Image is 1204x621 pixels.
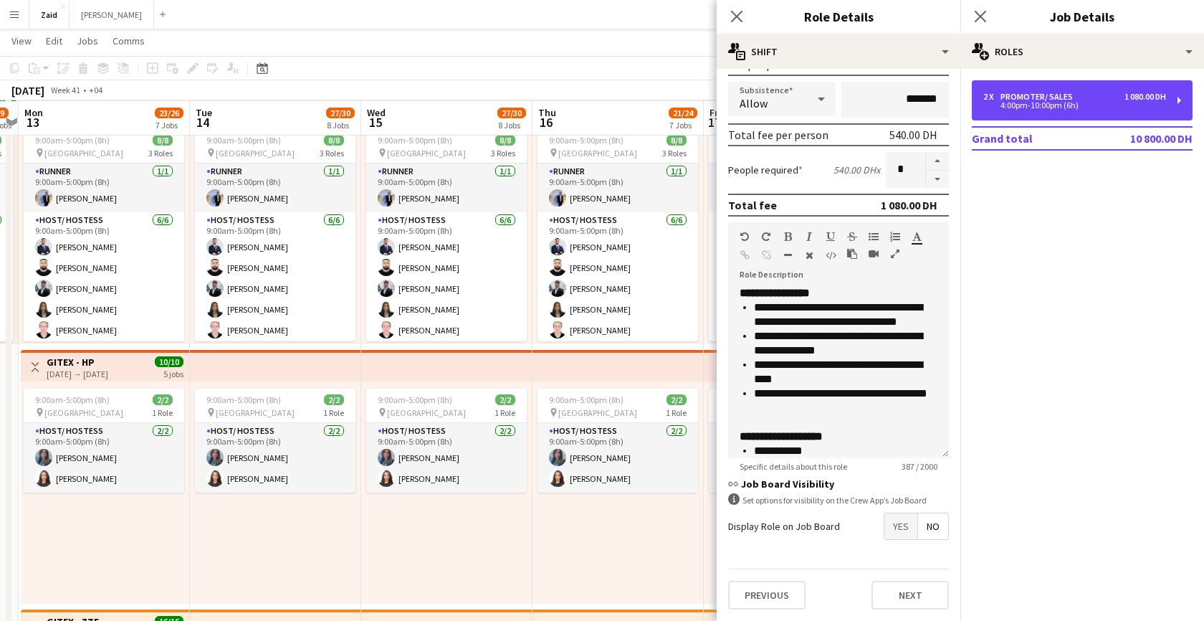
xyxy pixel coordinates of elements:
button: Underline [826,231,836,242]
span: Jobs [77,34,98,47]
app-job-card: 9:00am-5:00pm (8h)8/8 [GEOGRAPHIC_DATA]3 RolesRunner1/19:00am-5:00pm (8h)[PERSON_NAME]Host/ Hoste... [24,129,184,341]
app-card-role: Runner1/19:00am-5:00pm (8h)[PERSON_NAME] [709,163,869,212]
span: 9:00am-5:00pm (8h) [206,135,281,146]
button: Zaid [29,1,70,29]
button: Increase [926,152,949,171]
span: Allow [740,96,768,110]
app-job-card: 9:00am-5:00pm (8h)2/2 [GEOGRAPHIC_DATA]1 RoleHost/ Hostess2/29:00am-5:00pm (8h)[PERSON_NAME][PERS... [709,389,869,493]
span: [GEOGRAPHIC_DATA] [216,407,295,418]
span: 8/8 [153,135,173,146]
button: Insert video [869,248,879,260]
div: Set options for visibility on the Crew App’s Job Board [728,493,949,507]
span: 9:00am-5:00pm (8h) [549,135,623,146]
app-card-role: Host/ Hostess6/69:00am-5:00pm (8h)[PERSON_NAME][PERSON_NAME][PERSON_NAME][PERSON_NAME][PERSON_NAME] [537,212,698,365]
span: 14 [193,114,212,131]
a: Jobs [71,32,104,50]
a: Comms [107,32,150,50]
button: Strikethrough [847,231,857,242]
app-card-role: Host/ Hostess6/69:00am-5:00pm (8h)[PERSON_NAME][PERSON_NAME][PERSON_NAME][PERSON_NAME][PERSON_NAME] [24,212,184,365]
div: 7 Jobs [669,120,697,131]
app-job-card: 9:00am-5:00pm (8h)8/8 [GEOGRAPHIC_DATA]3 RolesRunner1/19:00am-5:00pm (8h)[PERSON_NAME]Host/ Hoste... [709,129,869,341]
app-job-card: 9:00am-5:00pm (8h)2/2 [GEOGRAPHIC_DATA]1 RoleHost/ Hostess2/29:00am-5:00pm (8h)[PERSON_NAME][PERS... [366,389,527,493]
span: 9:00am-5:00pm (8h) [35,135,110,146]
span: 3 Roles [320,148,344,158]
div: 5 jobs [163,367,183,379]
div: Total fee [728,198,777,212]
span: 17 [707,114,721,131]
app-card-role: Runner1/19:00am-5:00pm (8h)[PERSON_NAME] [195,163,355,212]
div: 7 Jobs [156,120,183,131]
span: 8/8 [495,135,515,146]
span: 1 Role [666,407,687,418]
span: 9:00am-5:00pm (8h) [378,135,452,146]
span: 10/10 [155,356,183,367]
span: [GEOGRAPHIC_DATA] [44,407,123,418]
span: Thu [538,106,556,119]
div: 9:00am-5:00pm (8h)8/8 [GEOGRAPHIC_DATA]3 RolesRunner1/19:00am-5:00pm (8h)[PERSON_NAME]Host/ Hoste... [195,129,355,341]
span: [GEOGRAPHIC_DATA] [387,407,466,418]
button: Previous [728,581,806,610]
app-card-role: Host/ Hostess2/29:00am-5:00pm (8h)[PERSON_NAME][PERSON_NAME] [366,423,527,493]
h3: Job Board Visibility [728,478,949,490]
button: Ordered List [890,231,900,242]
span: Mon [24,106,43,119]
div: 9:00am-5:00pm (8h)2/2 [GEOGRAPHIC_DATA]1 RoleHost/ Hostess2/29:00am-5:00pm (8h)[PERSON_NAME][PERS... [195,389,355,493]
span: Tue [196,106,212,119]
div: Total fee per person [728,128,828,142]
app-job-card: 9:00am-5:00pm (8h)8/8 [GEOGRAPHIC_DATA]3 RolesRunner1/19:00am-5:00pm (8h)[PERSON_NAME]Host/ Hoste... [537,129,698,341]
div: 8 Jobs [498,120,525,131]
app-card-role: Host/ Hostess2/29:00am-5:00pm (8h)[PERSON_NAME][PERSON_NAME] [537,423,698,493]
span: 9:00am-5:00pm (8h) [206,394,281,405]
app-job-card: 9:00am-5:00pm (8h)8/8 [GEOGRAPHIC_DATA]3 RolesRunner1/19:00am-5:00pm (8h)[PERSON_NAME]Host/ Hoste... [366,129,527,341]
app-card-role: Host/ Hostess2/29:00am-5:00pm (8h)[PERSON_NAME][PERSON_NAME] [709,423,869,493]
button: Horizontal Line [783,250,793,261]
span: 2/2 [495,394,515,405]
td: 10 800.00 DH [1102,127,1193,150]
div: 8 Jobs [327,120,354,131]
span: 3 Roles [148,148,173,158]
span: 23/26 [155,108,183,118]
span: 2/2 [666,394,687,405]
span: [GEOGRAPHIC_DATA] [216,148,295,158]
button: Redo [761,231,771,242]
span: 387 / 2000 [890,461,949,472]
label: People required [728,163,803,176]
label: Display Role on Job Board [728,520,840,533]
button: Text Color [912,231,922,242]
button: Italic [804,231,814,242]
span: 1 Role [152,407,173,418]
app-card-role: Host/ Hostess2/29:00am-5:00pm (8h)[PERSON_NAME][PERSON_NAME] [24,423,184,493]
button: [PERSON_NAME] [70,1,154,29]
span: [GEOGRAPHIC_DATA] [558,407,637,418]
span: 27/30 [326,108,355,118]
span: 9:00am-5:00pm (8h) [378,394,452,405]
button: Decrease [926,171,949,189]
div: 9:00am-5:00pm (8h)2/2 [GEOGRAPHIC_DATA]1 RoleHost/ Hostess2/29:00am-5:00pm (8h)[PERSON_NAME][PERS... [537,389,698,493]
span: 15 [365,114,386,131]
span: Specific details about this role [728,461,859,472]
app-card-role: Host/ Hostess6/69:00am-5:00pm (8h)[PERSON_NAME][PERSON_NAME][PERSON_NAME][PERSON_NAME][PERSON_NAME] [195,212,355,365]
app-card-role: Host/ Hostess6/69:00am-5:00pm (8h)[PERSON_NAME][PERSON_NAME][PERSON_NAME][PERSON_NAME][PERSON_NAME] [366,212,527,365]
button: Fullscreen [890,248,900,260]
div: [DATE] [11,83,44,98]
div: 540.00 DH [889,128,937,142]
span: Yes [884,513,917,539]
span: Fri [709,106,721,119]
app-job-card: 9:00am-5:00pm (8h)2/2 [GEOGRAPHIC_DATA]1 RoleHost/ Hostess2/29:00am-5:00pm (8h)[PERSON_NAME][PERS... [24,389,184,493]
h3: Role Details [717,7,960,26]
span: [GEOGRAPHIC_DATA] [44,148,123,158]
span: 13 [22,114,43,131]
span: Comms [113,34,145,47]
a: Edit [40,32,68,50]
span: Wed [367,106,386,119]
h3: GITEX - HP [47,356,108,369]
span: 2/2 [153,394,173,405]
span: Week 41 [47,85,83,95]
button: Next [871,581,949,610]
button: Unordered List [869,231,879,242]
app-card-role: Host/ Hostess6/69:00am-5:00pm (8h)[PERSON_NAME][PERSON_NAME][PERSON_NAME][PERSON_NAME][PERSON_NAME] [709,212,869,365]
div: [DATE] → [DATE] [47,369,108,379]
